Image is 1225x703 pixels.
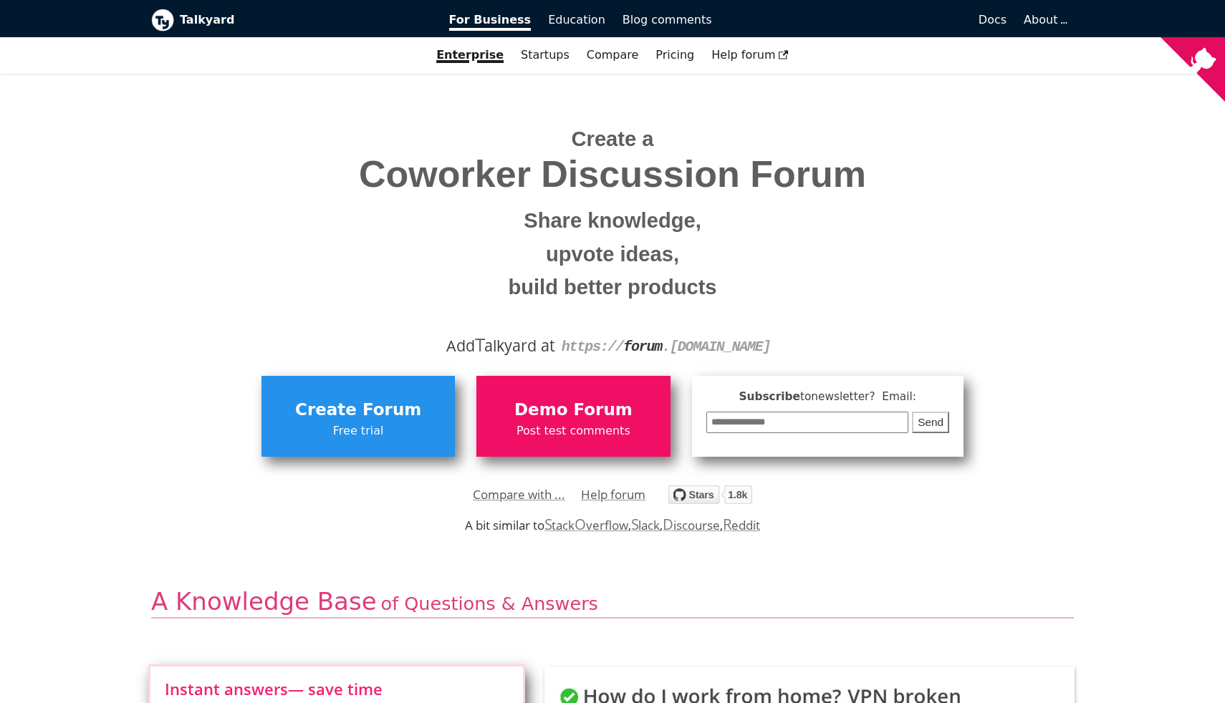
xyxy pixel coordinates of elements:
a: Create ForumFree trial [261,376,455,456]
small: upvote ideas, [162,238,1063,271]
small: Share knowledge, [162,204,1063,238]
img: talkyard.svg [668,485,752,504]
span: R [723,514,732,534]
span: Blog comments [623,13,712,26]
span: Coworker Discussion Forum [162,154,1063,195]
span: to newsletter ? Email: [800,390,916,403]
span: Demo Forum [484,397,663,424]
span: T [475,331,485,357]
a: Discourse [663,517,719,533]
a: Star debiki/talkyard on GitHub [668,488,752,508]
strong: forum [623,339,662,355]
a: Blog comments [614,8,721,32]
button: Send [912,412,949,434]
a: StackOverflow [544,517,628,533]
a: Education [539,8,614,32]
span: O [575,514,586,534]
a: For Business [441,8,540,32]
a: Help forum [703,43,797,67]
span: S [631,514,639,534]
small: build better products [162,271,1063,304]
b: Talkyard [180,11,429,29]
span: Subscribe [706,388,950,406]
code: https:// . [DOMAIN_NAME] [562,339,771,355]
a: Startups [512,43,578,67]
a: Compare with ... [473,484,565,505]
span: For Business [449,13,532,31]
a: Compare [587,48,639,62]
a: Demo ForumPost test comments [476,376,670,456]
a: Pricing [647,43,703,67]
a: Reddit [723,517,760,533]
span: of Questions & Answers [381,593,598,614]
h2: A Knowledge Base [151,586,1074,619]
span: Create a [572,127,654,150]
span: D [663,514,673,534]
a: Talkyard logoTalkyard [151,9,429,31]
a: Docs [721,8,1016,32]
a: Help forum [581,484,645,505]
div: Add alkyard at [162,334,1063,358]
span: Free trial [269,422,448,440]
span: Post test comments [484,422,663,440]
span: Help forum [711,48,789,62]
span: Education [548,13,605,26]
a: Enterprise [428,43,512,67]
span: Create Forum [269,397,448,424]
span: Docs [979,13,1007,26]
a: Slack [631,517,660,533]
img: Talkyard logo [151,9,174,31]
a: About [1024,13,1065,26]
span: Instant answers — save time [165,681,509,697]
span: S [544,514,552,534]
